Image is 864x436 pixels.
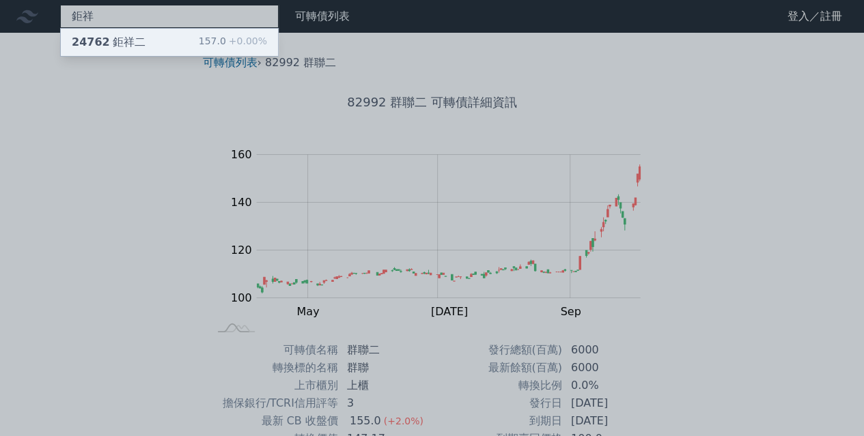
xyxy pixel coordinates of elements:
a: 24762鉅祥二 157.0+0.00% [61,29,278,56]
div: 鉅祥二 [72,34,145,50]
iframe: Chat Widget [796,370,864,436]
div: 聊天小工具 [796,370,864,436]
span: +0.00% [226,35,267,46]
span: 24762 [72,35,110,48]
div: 157.0 [199,34,267,50]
